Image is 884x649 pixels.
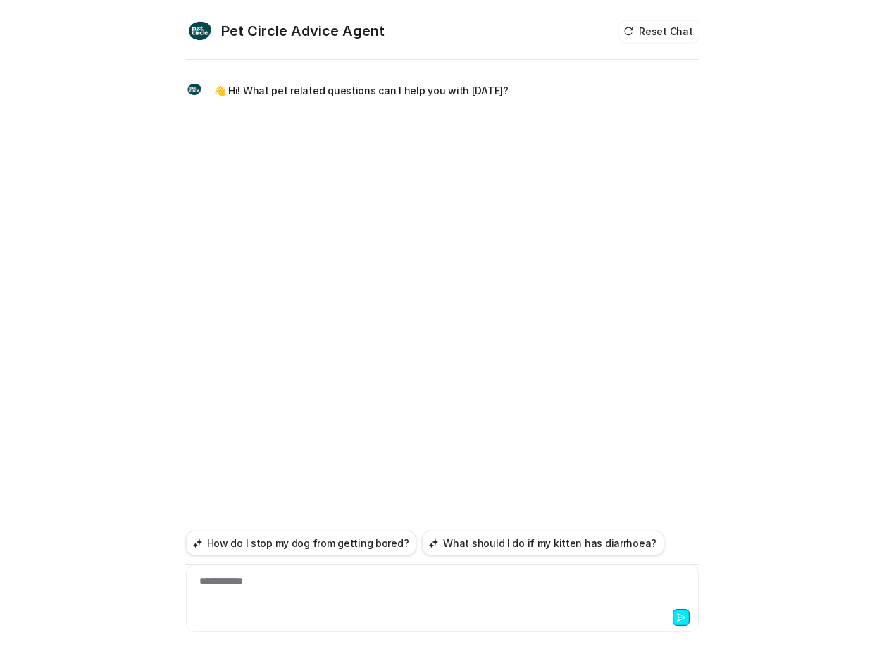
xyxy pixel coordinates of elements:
[221,21,385,41] h2: Pet Circle Advice Agent
[186,17,214,45] img: Widget
[186,81,203,98] img: Widget
[422,531,664,555] button: What should I do if my kitten has diarrhoea?
[214,82,509,99] p: 👋 Hi! What pet related questions can I help you with [DATE]?
[619,21,698,42] button: Reset Chat
[186,531,417,555] button: How do I stop my dog from getting bored?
